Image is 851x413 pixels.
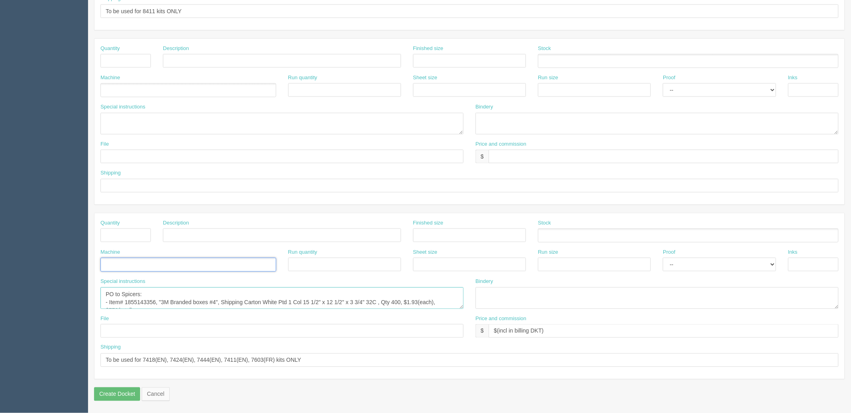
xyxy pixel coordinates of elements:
input: Create Docket [94,387,140,401]
label: Proof [663,249,675,256]
label: Quantity [100,45,120,52]
label: Machine [100,249,120,256]
label: Stock [538,219,551,227]
label: Run size [538,249,558,256]
label: File [100,140,109,148]
label: Stock [538,45,551,52]
label: Shipping [100,344,121,351]
label: Description [163,219,189,227]
label: Bindery [476,103,493,111]
label: Inks [788,74,798,82]
label: Shipping [100,169,121,177]
label: Run quantity [288,249,317,256]
div: $ [476,150,489,163]
span: translation missing: en.helpers.links.cancel [147,391,165,397]
div: $ [476,324,489,338]
label: Price and commission [476,140,526,148]
label: Special instructions [100,278,145,285]
label: Finished size [413,219,444,227]
label: Bindery [476,278,493,285]
label: Quantity [100,219,120,227]
a: Cancel [142,387,170,401]
label: Inks [788,249,798,256]
textarea: PO to Spicers: - Item# 1855143356, "3M Branded boxes #4", Shipping Carton White Ptd 1 Col 15 1/2"... [100,287,464,309]
label: Price and commission [476,315,526,323]
label: Description [163,45,189,52]
label: Sheet size [413,249,438,256]
label: Special instructions [100,103,145,111]
label: Run size [538,74,558,82]
label: File [100,315,109,323]
textarea: PO to Spicers: - Item# 1802020, Corrugated Mailer Box 11.375x8.625x1, qty 60, $1.25(each), $75(to... [100,113,464,134]
label: Proof [663,74,675,82]
label: Machine [100,74,120,82]
label: Sheet size [413,74,438,82]
label: Finished size [413,45,444,52]
label: Run quantity [288,74,317,82]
